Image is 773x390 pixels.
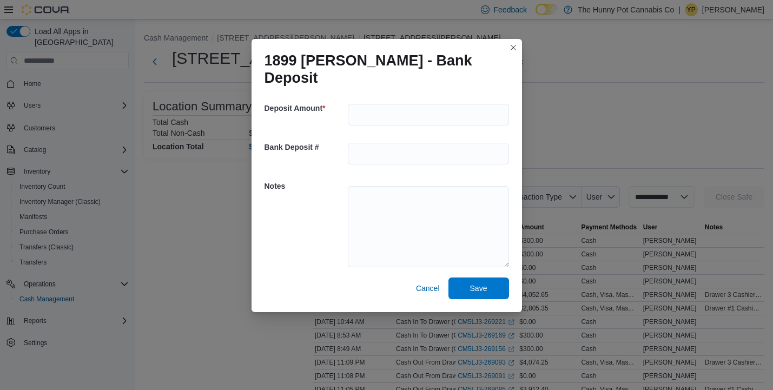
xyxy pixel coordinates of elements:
span: Cancel [416,283,440,294]
button: Cancel [412,277,444,299]
button: Save [448,277,509,299]
button: Closes this modal window [507,41,520,54]
h5: Notes [265,175,346,197]
h1: 1899 [PERSON_NAME] - Bank Deposit [265,52,500,87]
h5: Bank Deposit # [265,136,346,158]
h5: Deposit Amount [265,97,346,119]
span: Save [470,283,487,294]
